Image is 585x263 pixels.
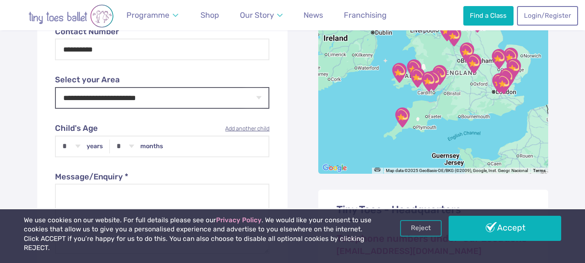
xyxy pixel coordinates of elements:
a: Open this area in Google Maps (opens a new window) [320,162,349,174]
a: Login/Register [517,6,578,25]
a: Terms [533,169,546,174]
a: Add another child [225,124,269,133]
div: Carmarthen [403,58,425,80]
div: Cardiff [423,70,444,91]
a: Privacy Policy [216,216,262,224]
a: Shop [197,6,223,25]
span: News [304,10,323,19]
a: Programme [123,6,182,25]
a: Reject [400,220,442,237]
label: Message/Enquiry * [55,171,270,183]
span: Franchising [344,10,387,19]
div: Bridgend & Vale of Glamorgan [418,71,440,92]
div: Colchester [503,58,524,79]
a: Accept [449,216,562,241]
div: Cornwall & Devon [391,107,413,128]
div: Cheshire East [436,20,458,42]
p: We use cookies on our website. For full details please see our . We would like your consent to us... [24,216,373,253]
div: Northamptonshire (South) & Oxfordshire (North) [463,53,485,75]
div: Monmouthshire, Torfaen & Blaenau Gwent [429,64,450,86]
div: Warwickshire [456,42,478,63]
a: Franchising [340,6,391,25]
label: Contact Number [55,26,270,38]
div: Gravesend & Medway [493,73,514,95]
div: Suffolk [500,47,521,68]
label: years [87,143,103,150]
h3: Tiny Toes - Headquarters [336,204,530,221]
div: Dartford, Bexley & Sidcup [488,72,510,94]
div: Pembrokeshire [388,62,410,84]
div: Cambridge [488,48,510,70]
span: Programme [126,10,169,19]
div: Newport [422,70,444,91]
div: Swansea, Neath Port Talbot and Llanelli [407,67,428,88]
div: Essex West (Wickford, Basildon & Orsett) [496,67,517,89]
img: tiny toes ballet [10,4,132,28]
a: Our Story [236,6,287,25]
span: Shop [200,10,219,19]
a: News [300,6,327,25]
div: Staffordshire [443,26,465,47]
label: months [140,143,163,150]
img: Google [320,162,349,174]
span: Our Story [240,10,274,19]
button: Keyboard shortcuts [374,168,380,177]
label: Select your Area [55,74,270,86]
label: Child's Age [55,123,270,135]
span: Map data ©2025 GeoBasis-DE/BKG (©2009), Google, Inst. Geogr. Nacional [386,168,528,173]
a: Find a Class [463,6,514,25]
